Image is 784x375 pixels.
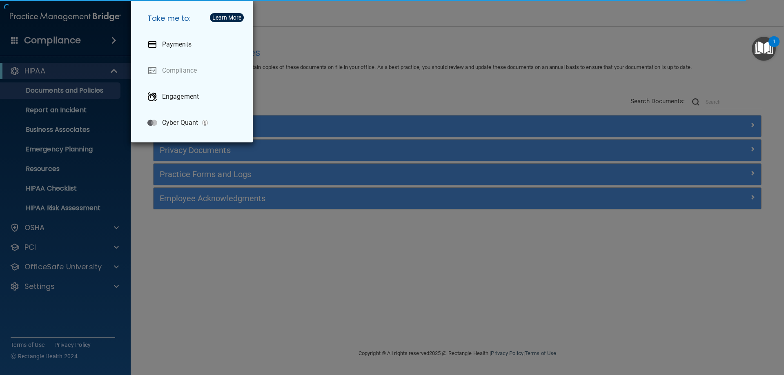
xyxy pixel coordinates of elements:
a: Payments [141,33,246,56]
div: Learn More [212,15,241,20]
a: Compliance [141,59,246,82]
button: Learn More [210,13,244,22]
p: Engagement [162,93,199,101]
iframe: Drift Widget Chat Controller [643,317,774,350]
div: 1 [773,42,775,52]
p: Cyber Quant [162,119,198,127]
h5: Take me to: [141,7,246,30]
a: Cyber Quant [141,111,246,134]
button: Open Resource Center, 1 new notification [752,37,776,61]
a: Engagement [141,85,246,108]
p: Payments [162,40,192,49]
